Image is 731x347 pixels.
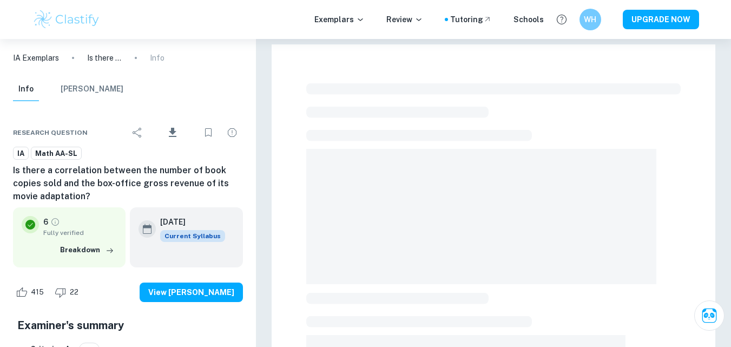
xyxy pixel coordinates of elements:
div: Dislike [52,284,84,301]
p: Is there a correlation between the number of book copies sold and the box-office gross revenue of... [87,52,122,64]
a: IA [13,147,29,160]
p: Exemplars [314,14,365,25]
button: UPGRADE NOW [623,10,699,29]
span: IA [14,148,28,159]
span: 415 [25,287,50,298]
h6: [DATE] [160,216,216,228]
p: Info [150,52,164,64]
div: Share [127,122,148,143]
a: Math AA-SL [31,147,82,160]
span: Research question [13,128,88,138]
div: Report issue [221,122,243,143]
button: Breakdown [57,242,117,258]
button: WH [579,9,601,30]
h5: Examiner's summary [17,317,239,333]
button: Ask Clai [694,300,725,331]
a: Schools [513,14,544,25]
button: Help and Feedback [552,10,571,29]
a: IA Exemplars [13,52,59,64]
p: 6 [43,216,48,228]
a: Grade fully verified [50,217,60,227]
span: Fully verified [43,228,117,238]
img: Clastify logo [32,9,101,30]
div: Download [150,119,195,147]
span: Current Syllabus [160,230,225,242]
span: 22 [64,287,84,298]
a: Tutoring [450,14,492,25]
div: This exemplar is based on the current syllabus. Feel free to refer to it for inspiration/ideas wh... [160,230,225,242]
h6: Is there a correlation between the number of book copies sold and the box-office gross revenue of... [13,164,243,203]
p: Review [386,14,423,25]
div: Bookmark [197,122,219,143]
h6: WH [584,14,596,25]
span: Math AA-SL [31,148,81,159]
div: Like [13,284,50,301]
button: [PERSON_NAME] [61,77,123,101]
button: Info [13,77,39,101]
button: View [PERSON_NAME] [140,283,243,302]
